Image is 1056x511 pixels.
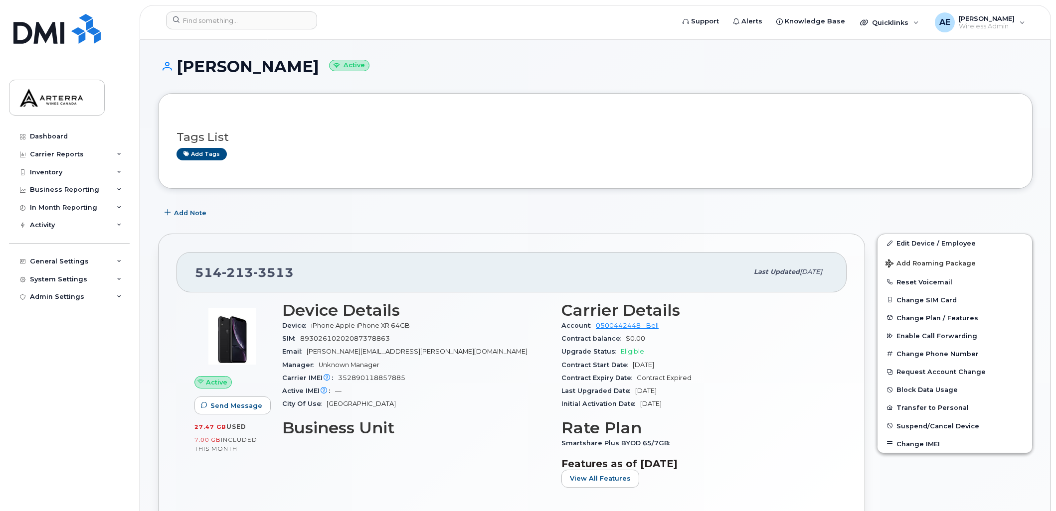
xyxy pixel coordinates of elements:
span: 352890118857885 [338,374,405,382]
button: View All Features [561,470,639,488]
span: Add Note [174,208,206,218]
span: 7.00 GB [194,436,221,443]
span: $0.00 [626,335,645,342]
span: Smartshare Plus BYOD 65/7GB [561,439,675,447]
span: 27.47 GB [194,423,226,430]
span: 3513 [253,265,294,280]
button: Request Account Change [878,363,1032,381]
span: Last updated [754,268,800,275]
span: Last Upgraded Date [561,387,635,394]
span: Manager [282,361,319,369]
span: Change Plan / Features [896,314,978,321]
h3: Business Unit [282,419,549,437]
span: Device [282,322,311,329]
button: Transfer to Personal [878,398,1032,416]
span: used [226,423,246,430]
button: Reset Voicemail [878,273,1032,291]
button: Suspend/Cancel Device [878,417,1032,435]
span: [DATE] [640,400,662,407]
span: Contract Start Date [561,361,633,369]
span: [DATE] [633,361,654,369]
span: [DATE] [800,268,822,275]
span: Contract Expired [637,374,692,382]
span: — [335,387,342,394]
span: 213 [222,265,253,280]
span: iPhone Apple iPhone XR 64GB [311,322,410,329]
span: Eligible [621,348,644,355]
span: [GEOGRAPHIC_DATA] [327,400,396,407]
h3: Tags List [176,131,1014,143]
span: [PERSON_NAME][EMAIL_ADDRESS][PERSON_NAME][DOMAIN_NAME] [307,348,528,355]
span: City Of Use [282,400,327,407]
span: View All Features [570,474,631,483]
a: 0500442448 - Bell [596,322,659,329]
span: SIM [282,335,300,342]
span: Contract balance [561,335,626,342]
span: 89302610202087378863 [300,335,390,342]
span: Unknown Manager [319,361,379,369]
span: Send Message [210,401,262,410]
h1: [PERSON_NAME] [158,58,1033,75]
span: Email [282,348,307,355]
span: Active [206,378,227,387]
span: Contract Expiry Date [561,374,637,382]
h3: Device Details [282,301,549,319]
a: Edit Device / Employee [878,234,1032,252]
span: Suspend/Cancel Device [896,422,979,429]
button: Change Plan / Features [878,309,1032,327]
span: Add Roaming Package [885,259,976,269]
span: [DATE] [635,387,657,394]
span: Enable Call Forwarding [896,332,977,340]
button: Block Data Usage [878,381,1032,398]
span: Initial Activation Date [561,400,640,407]
button: Change Phone Number [878,345,1032,363]
span: 514 [195,265,294,280]
span: Upgrade Status [561,348,621,355]
h3: Rate Plan [561,419,829,437]
span: Account [561,322,596,329]
small: Active [329,60,369,71]
button: Send Message [194,396,271,414]
button: Change IMEI [878,435,1032,453]
a: Add tags [176,148,227,160]
button: Add Note [158,204,215,222]
span: Carrier IMEI [282,374,338,382]
button: Change SIM Card [878,291,1032,309]
h3: Features as of [DATE] [561,458,829,470]
h3: Carrier Details [561,301,829,319]
span: included this month [194,436,257,452]
span: Active IMEI [282,387,335,394]
button: Enable Call Forwarding [878,327,1032,345]
img: image20231002-3703462-1qb80zy.jpeg [202,306,262,366]
button: Add Roaming Package [878,253,1032,273]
